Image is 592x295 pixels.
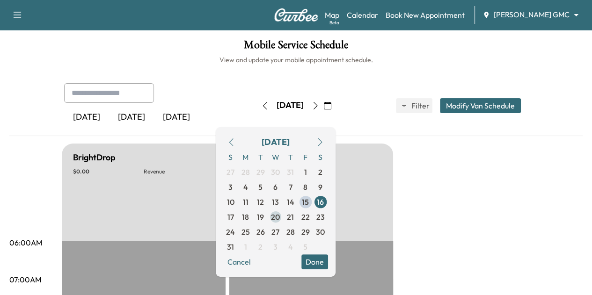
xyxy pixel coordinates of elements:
[73,151,116,164] h5: BrightDrop
[440,98,521,113] button: Modify Van Schedule
[301,211,310,223] span: 22
[303,181,307,193] span: 8
[325,9,339,21] a: MapBeta
[262,136,290,149] div: [DATE]
[223,254,255,269] button: Cancel
[109,107,154,128] div: [DATE]
[227,166,234,178] span: 27
[287,211,294,223] span: 21
[313,150,328,165] span: S
[304,166,307,178] span: 1
[228,181,233,193] span: 3
[289,181,292,193] span: 7
[253,150,268,165] span: T
[243,196,248,208] span: 11
[274,8,319,22] img: Curbee Logo
[316,226,325,237] span: 30
[256,166,265,178] span: 29
[283,150,298,165] span: T
[303,241,307,252] span: 5
[302,196,309,208] span: 15
[311,168,382,175] p: Revenue
[386,9,465,21] a: Book New Appointment
[273,181,278,193] span: 6
[268,150,283,165] span: W
[277,100,304,111] div: [DATE]
[226,226,235,237] span: 24
[317,196,324,208] span: 16
[273,241,278,252] span: 3
[241,166,250,178] span: 28
[411,100,428,111] span: Filter
[227,211,234,223] span: 17
[271,166,280,178] span: 30
[286,226,295,237] span: 28
[258,181,263,193] span: 5
[227,241,234,252] span: 31
[9,237,42,248] p: 06:00AM
[316,211,325,223] span: 23
[9,39,583,55] h1: Mobile Service Schedule
[257,196,264,208] span: 12
[298,150,313,165] span: F
[227,196,234,208] span: 10
[241,226,250,237] span: 25
[256,226,265,237] span: 26
[288,241,293,252] span: 4
[258,241,263,252] span: 2
[73,168,144,175] p: $ 0.00
[154,107,199,128] div: [DATE]
[396,98,432,113] button: Filter
[271,226,279,237] span: 27
[287,196,294,208] span: 14
[9,274,41,285] p: 07:00AM
[318,166,322,178] span: 2
[494,9,570,20] span: [PERSON_NAME] GMC
[244,241,247,252] span: 1
[144,168,214,175] p: Revenue
[64,107,109,128] div: [DATE]
[9,55,583,65] h6: View and update your mobile appointment schedule.
[257,211,264,223] span: 19
[223,150,238,165] span: S
[347,9,378,21] a: Calendar
[242,211,249,223] span: 18
[271,211,280,223] span: 20
[329,19,339,26] div: Beta
[238,150,253,165] span: M
[272,196,279,208] span: 13
[301,226,310,237] span: 29
[318,181,322,193] span: 9
[301,254,328,269] button: Done
[287,166,294,178] span: 31
[243,181,248,193] span: 4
